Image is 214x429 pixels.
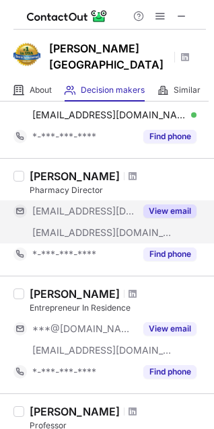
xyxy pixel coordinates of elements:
button: Reveal Button [143,247,197,261]
span: [EMAIL_ADDRESS][DOMAIN_NAME] [32,109,186,121]
span: [EMAIL_ADDRESS][DOMAIN_NAME] [32,227,172,239]
div: [PERSON_NAME] [30,287,120,301]
span: About [30,85,52,95]
span: ***@[DOMAIN_NAME] [32,323,135,335]
span: [EMAIL_ADDRESS][DOMAIN_NAME] [32,205,135,217]
button: Reveal Button [143,204,197,218]
h1: [PERSON_NAME][GEOGRAPHIC_DATA] [49,40,170,73]
span: Similar [174,85,201,95]
div: [PERSON_NAME] [30,405,120,418]
img: fa02b62d5ace3489aebad5c86ee6f0c3 [13,41,40,68]
div: Pharmacy Director [30,184,206,196]
span: Decision makers [81,85,145,95]
div: Entrepreneur In Residence [30,302,206,314]
div: [PERSON_NAME] [30,169,120,183]
button: Reveal Button [143,130,197,143]
button: Reveal Button [143,365,197,379]
img: ContactOut v5.3.10 [27,8,108,24]
button: Reveal Button [143,322,197,336]
span: [EMAIL_ADDRESS][DOMAIN_NAME] [32,344,172,356]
